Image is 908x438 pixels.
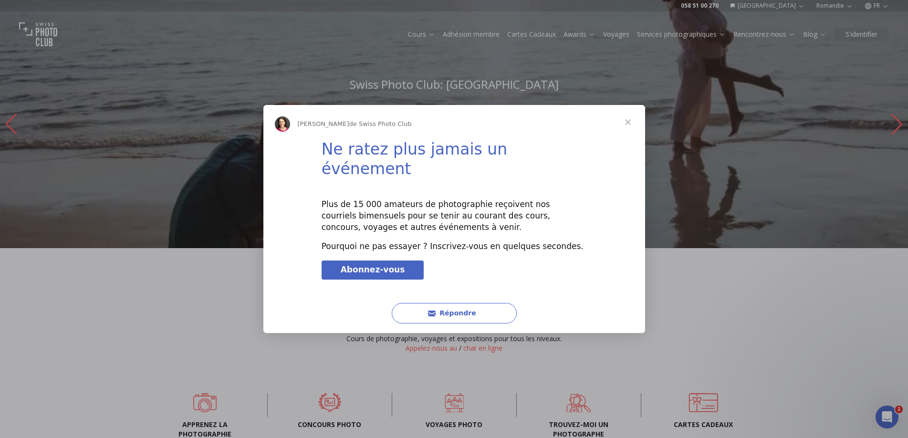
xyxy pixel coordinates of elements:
span: de Swiss Photo Club [349,120,412,127]
button: Répondre [392,303,517,323]
div: Plus de 15 000 amateurs de photographie reçoivent nos courriels bimensuels pour se tenir au coura... [322,199,587,233]
h1: Ne ratez plus jamais un événement [322,140,587,185]
span: [PERSON_NAME] [298,120,349,127]
span: Fermer [611,105,645,139]
img: Profile image for Joan [275,116,290,132]
div: Pourquoi ne pas essayer ? Inscrivez-vous en quelques secondes. [322,241,587,252]
a: Abonnez-vous [322,261,424,280]
span: Abonnez-vous [341,265,405,274]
